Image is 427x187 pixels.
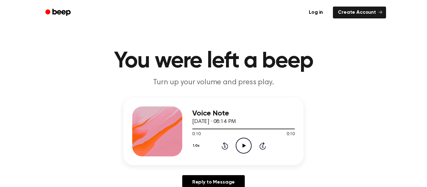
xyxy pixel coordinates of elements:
a: Beep [41,7,76,19]
span: [DATE] · 08:14 PM [192,119,236,125]
button: 1.0x [192,140,202,151]
a: Log in [303,5,329,20]
h3: Voice Note [192,109,295,118]
h1: You were left a beep [53,50,374,72]
span: 0:10 [192,131,200,138]
p: Turn up your volume and press play. [93,77,334,88]
span: 0:10 [287,131,295,138]
a: Create Account [333,7,386,18]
